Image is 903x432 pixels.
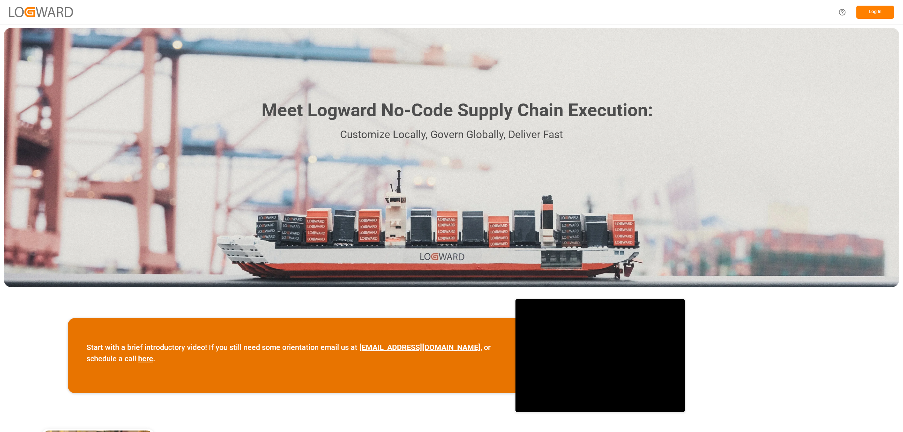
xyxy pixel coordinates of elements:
a: here [138,354,153,363]
p: Start with a brief introductory video! If you still need some orientation email us at , or schedu... [87,342,497,364]
button: Log In [856,6,894,19]
a: [EMAIL_ADDRESS][DOMAIN_NAME] [359,343,480,352]
img: Logward_new_orange.png [9,7,73,17]
button: Help Center [834,4,851,21]
p: Customize Locally, Govern Globally, Deliver Fast [250,126,653,143]
h1: Meet Logward No-Code Supply Chain Execution: [261,97,653,124]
